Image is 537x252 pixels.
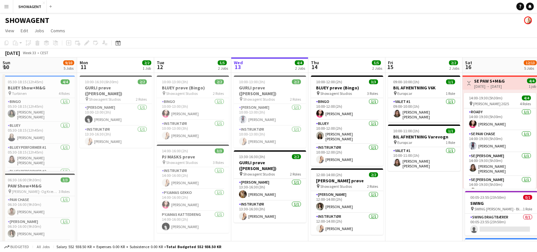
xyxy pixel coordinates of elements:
span: 9/10 [63,60,74,65]
app-card-role: INSTRUKTØR1/110:00-12:00 (2h)[PERSON_NAME] [311,144,383,166]
h3: BLUEY prøve (Bingo) [311,85,383,91]
div: 14:00-16:00 (2h)3/3PJ MASKS prøve Showagent Studios3 RolesINSTRUKTØR1/114:00-16:00 (2h)[PERSON_NA... [157,145,229,233]
app-card-role: SE [PERSON_NAME]1/114:00-19:30 (5h30m) [464,176,536,198]
span: 4 Roles [520,101,531,106]
div: 13:30-16:30 (3h)2/2GURLI prøve ([PERSON_NAME]) Showagent Studios2 Roles[PERSON_NAME]1/113:30-16:3... [234,150,306,223]
div: 2 Jobs [218,66,228,71]
app-card-role: BLUEY1/110:00-12:00 (2h)[PERSON_NAME] [PERSON_NAME] [311,120,383,144]
span: Showagent Studios [320,91,352,96]
span: Showagent Studios [89,97,121,102]
h3: BIL AFHENTNING V6K [388,85,460,91]
span: 14:00-16:00 (2h) [162,148,188,153]
span: 4/4 [295,60,304,65]
app-job-card: 14:00-19:30 (5h30m)4/4 [PERSON_NAME] 20254 RolesRoady1/114:00-19:30 (5h30m)[PERSON_NAME]SE PAW CH... [464,93,536,188]
span: Fri [388,60,393,66]
span: [PERSON_NAME]- Og Kræmmermarked [12,189,59,194]
span: SWING [PERSON_NAME] - Bluey, PAW, Gurli [474,207,523,211]
span: 13:30-16:30 (3h) [239,154,265,159]
h3: BIL AFHENTNING Varevogn [388,134,460,140]
app-job-card: 10:00-13:00 (3h)2/2BLUEY prøve (Bingo) Showagent Studios2 RolesBINGO1/110:00-13:00 (3h)[PERSON_NA... [157,76,229,142]
div: 2 Jobs [372,66,382,71]
app-card-role: BINGO1/105:30-18:15 (12h45m)[PERSON_NAME] [PERSON_NAME] [3,98,75,122]
span: Europcar [397,140,412,145]
h3: GURLI prøve ([PERSON_NAME]) [80,85,152,96]
span: 10:00-12:00 (2h) [316,79,342,84]
span: Sat [465,60,472,66]
span: Showagent Studios [166,91,198,96]
span: 10:00-13:00 (3h) [239,79,265,84]
app-card-role: INSTRUKTØR1/113:30-16:30 (3h)[PERSON_NAME] [80,126,152,148]
span: 10:00-13:00 (3h) [162,79,188,84]
a: Edit [18,26,31,35]
span: 1 Role [446,91,455,96]
span: Edit [21,28,28,34]
span: Showagent Studios [243,97,275,102]
div: 1 job [529,83,536,89]
app-card-role: [PERSON_NAME]1/113:30-16:30 (3h)[PERSON_NAME] [234,179,306,201]
span: 4/4 [527,78,536,83]
span: 2 Roles [367,184,378,189]
span: 2 Roles [136,97,147,102]
a: View [3,26,17,35]
div: 2 Jobs [449,66,459,71]
span: 14 [310,63,319,71]
app-card-role: Roady1/114:00-19:30 (5h30m)[PERSON_NAME] [464,108,536,130]
app-card-role: Valet #11/109:00-10:00 (1h)[PERSON_NAME] [PERSON_NAME] [PERSON_NAME] [388,98,460,122]
app-job-card: 10:00-13:00 (3h)2/2GURLI prøve ([PERSON_NAME]) Showagent Studios2 Roles[PERSON_NAME]1/110:00-13:0... [234,76,306,148]
span: 3/3 [369,79,378,84]
app-card-role: [PERSON_NAME]1/110:00-13:00 (3h)[PERSON_NAME] [234,104,306,126]
app-card-role: INSTRUKTØR1/112:00-14:00 (2h)[PERSON_NAME] [311,213,383,235]
span: View [5,28,14,34]
span: 3 Roles [367,91,378,96]
app-card-role: BINGO1/110:00-13:00 (3h)[PERSON_NAME] [157,98,229,120]
h3: [PERSON_NAME] prøve [311,178,383,184]
span: 2 Roles [290,172,301,176]
span: 3/3 [215,148,224,153]
span: Jobs [35,28,44,34]
app-job-card: 10:00-11:00 (1h)1/1BIL AFHENTNING Varevogn Europcar1 RoleValet #11/110:00-11:00 (1h)[PERSON_NAME]... [388,125,460,171]
app-card-role: Valet #11/110:00-11:00 (1h)[PERSON_NAME] [PERSON_NAME] [PERSON_NAME] [388,147,460,171]
div: 12:00-14:00 (2h)2/2[PERSON_NAME] prøve Showagent Studios2 Roles[PERSON_NAME]1/112:00-14:00 (2h)[P... [311,168,383,235]
h3: PJ MASKS prøve [157,154,229,160]
span: Wed [234,60,243,66]
span: All jobs [35,244,51,249]
app-job-card: 10:00-12:00 (2h)3/3BLUEY prøve (Bingo) Showagent Studios3 RolesBINGO1/110:00-12:00 (2h)[PERSON_NA... [311,76,383,166]
a: Jobs [32,26,47,35]
h3: BLUEY Show+M&G [3,85,75,91]
span: 2/2 [142,60,151,65]
h3: SE PAW S+M&G [474,78,505,84]
h3: BLUEY prøve (Bingo) [157,85,229,91]
span: 00:05-23:55 (23h50m) [470,195,506,200]
h3: GURLI prøve ([PERSON_NAME]) [234,85,306,96]
span: 1/1 [446,128,455,133]
span: 11 [79,63,88,71]
button: Budgeted [3,243,30,250]
span: 1 Role [523,207,532,211]
a: Comms [48,26,68,35]
button: SHOWAGENT [13,0,47,13]
span: 5/5 [218,60,227,65]
div: [DATE] → [DATE] [474,84,505,89]
div: CEST [40,50,48,55]
span: Sun [3,60,10,66]
div: 5 Jobs [64,66,74,71]
app-job-card: 05:30-18:15 (12h45m)4/4BLUEY Show+M&G Turbinen4 RolesBINGO1/105:30-18:15 (12h45m)[PERSON_NAME] [P... [3,76,75,171]
app-card-role: INSTRUKTØR1/110:00-13:00 (3h)[PERSON_NAME] [157,120,229,142]
app-card-role: BLUEY1/105:30-18:15 (12h45m)[PERSON_NAME] [3,122,75,144]
span: 10:00-16:30 (6h30m) [85,79,118,84]
span: 3/3 [61,177,70,182]
span: Thu [311,60,319,66]
div: 10:00-16:30 (6h30m)2/2GURLI prøve ([PERSON_NAME]) Showagent Studios2 Roles[PERSON_NAME]1/110:00-1... [80,76,152,148]
app-card-role: SE PAW CHASE1/114:00-19:30 (5h30m)[PERSON_NAME] [464,130,536,152]
span: Mon [80,60,88,66]
app-card-role: BINGO1/110:00-12:00 (2h)[PERSON_NAME] [311,98,383,120]
div: 2 Jobs [295,66,305,71]
span: 12:00-14:00 (2h) [316,172,342,177]
app-job-card: 09:00-10:00 (1h)1/1BIL AFHENTNING V6K Europcar1 RoleValet #11/109:00-10:00 (1h)[PERSON_NAME] [PER... [388,76,460,122]
span: 3 Roles [59,189,70,194]
span: Showagent Studios [166,160,198,165]
app-card-role: PYJAMAS KATTEDRENG1/114:00-16:00 (2h)[PERSON_NAME] [157,211,229,233]
app-card-role: PAW CHASE1/106:30-16:00 (9h30m)[PERSON_NAME] [3,196,75,218]
span: 5/5 [372,60,381,65]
